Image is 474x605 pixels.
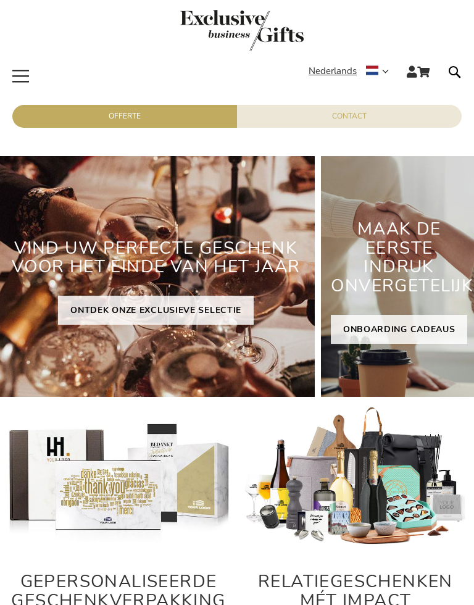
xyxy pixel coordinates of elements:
[6,406,231,546] img: Gepersonaliseerde relatiegeschenken voor personeel en klanten
[180,10,304,51] img: Exclusive Business gifts logo
[243,406,468,546] img: Gepersonaliseerde relatiegeschenken voor personeel en klanten
[237,105,462,128] a: Contact
[12,105,237,128] a: Offerte
[309,64,357,78] span: Nederlands
[10,10,474,54] a: store logo
[58,296,254,325] a: ONTDEK ONZE EXCLUSIEVE SELECTIE
[331,315,468,344] a: ONBOARDING CADEAUS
